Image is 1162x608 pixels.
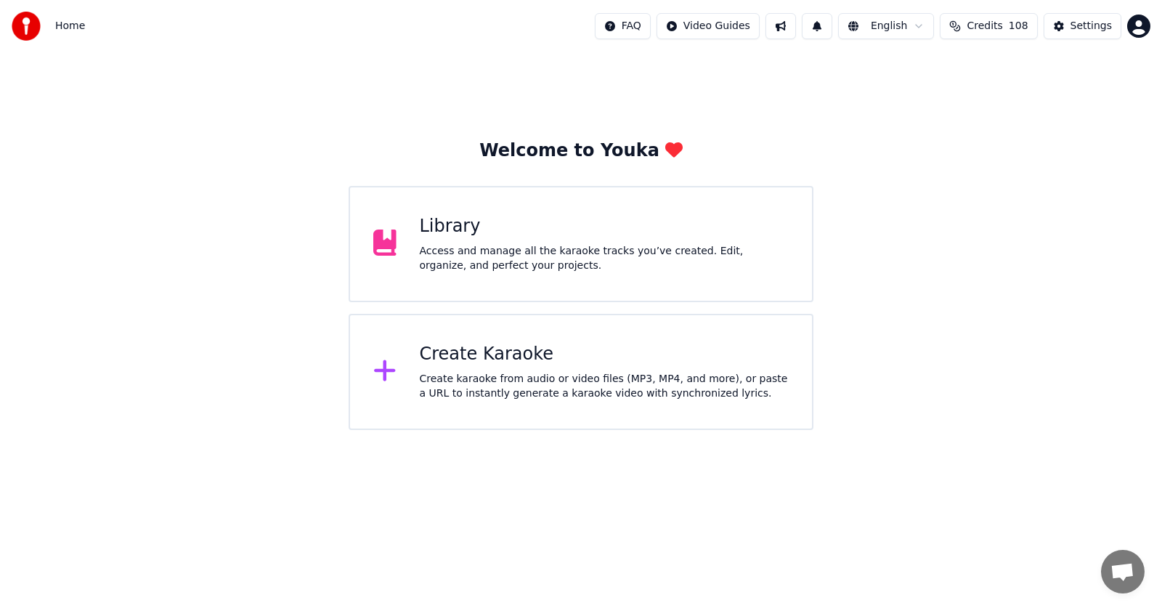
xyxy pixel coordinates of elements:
div: Library [420,215,789,238]
nav: breadcrumb [55,19,85,33]
div: Create Karaoke [420,343,789,366]
span: Home [55,19,85,33]
span: Credits [967,19,1002,33]
div: Settings [1070,19,1112,33]
button: FAQ [595,13,651,39]
span: 108 [1009,19,1028,33]
div: Welcome to Youka [479,139,683,163]
div: Open de chat [1101,550,1145,593]
button: Credits108 [940,13,1037,39]
button: Video Guides [657,13,760,39]
div: Create karaoke from audio or video files (MP3, MP4, and more), or paste a URL to instantly genera... [420,372,789,401]
button: Settings [1044,13,1121,39]
div: Access and manage all the karaoke tracks you’ve created. Edit, organize, and perfect your projects. [420,244,789,273]
img: youka [12,12,41,41]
